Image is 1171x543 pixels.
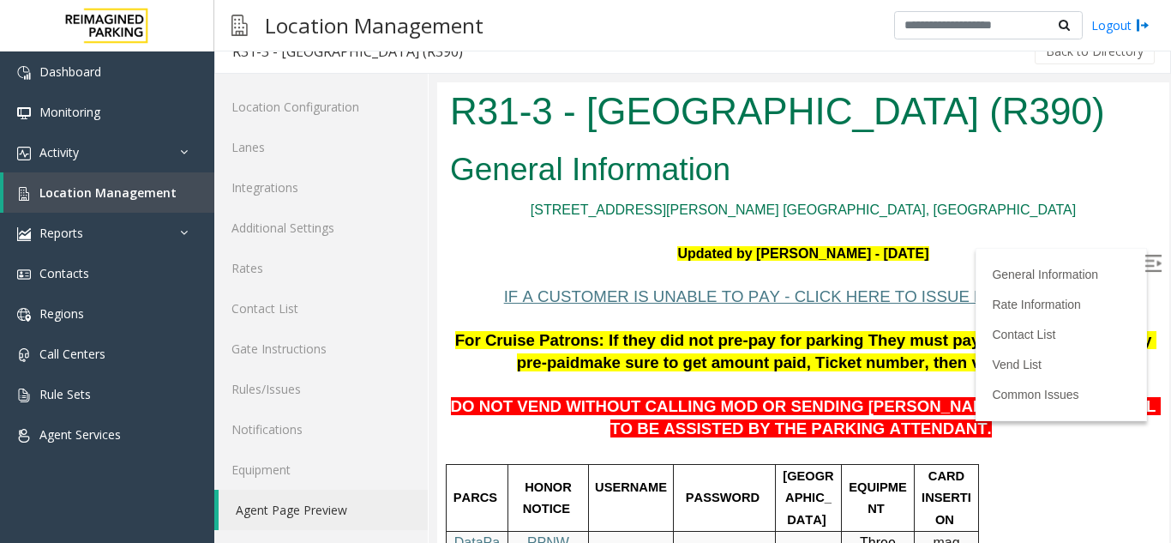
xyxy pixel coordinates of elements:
span: Call Centers [39,346,105,362]
a: IF A CUSTOMER IS UNABLE TO PAY - CLICK HERE TO ISSUE HONOR NOTICE [67,208,662,222]
a: Agent Page Preview [219,490,428,530]
span: Reports [39,225,83,241]
span: PARCS [16,408,60,422]
span: EQUIPMENT [411,398,470,434]
a: [STREET_ADDRESS][PERSON_NAME] [GEOGRAPHIC_DATA], [GEOGRAPHIC_DATA] [93,120,639,135]
span: HONOR NOTICE [86,398,138,434]
span: USERNAME [158,398,230,412]
img: Open/Close Sidebar Menu [707,172,724,190]
a: Additional Settings [214,208,428,248]
span: Monitoring [39,104,100,120]
img: 'icon' [17,106,31,120]
span: Regions [39,305,84,322]
img: 'icon' [17,227,31,241]
span: Location Management [39,184,177,201]
a: Common Issues [555,305,641,319]
span: Agent Services [39,426,121,443]
span: make sure to get amount paid, Ticket number, then vend them out. [142,271,648,289]
span: [GEOGRAPHIC_DATA] [345,387,396,444]
img: 'icon' [17,348,31,362]
img: 'icon' [17,66,31,80]
a: Vend List [555,275,604,289]
a: Integrations [214,167,428,208]
a: Equipment [214,449,428,490]
h2: General Information [13,65,719,110]
a: Gate Instructions [214,329,428,369]
span: DO NOT VEND WITHOUT CALLING MOD OR SENDING [PERSON_NAME] TO THE 5TH LEVEL TO BE ASSISTED BY THE P... [14,315,724,355]
font: Updated by [PERSON_NAME] - [DATE] [240,164,491,178]
a: Rules/Issues [214,369,428,409]
div: R31-3 - [GEOGRAPHIC_DATA] (R390) [232,40,463,63]
a: Lanes [214,127,428,167]
a: Rates [214,248,428,288]
button: Back to Directory [1035,39,1155,64]
a: DataPark [17,453,63,490]
span: CARD INSERTION [484,387,534,444]
span: Activity [39,144,79,160]
span: For Cruise Patrons: If they did not pre-pay for parking They must pay for their Ticket. If they p... [18,249,719,289]
span: Contacts [39,265,89,281]
h3: Location Management [256,4,492,46]
img: pageIcon [231,4,248,46]
span: IF A CUSTOMER IS UNABLE TO PAY - CLICK HERE TO ISSUE HONOR NOTICE [67,205,662,223]
a: Location Configuration [214,87,428,127]
img: 'icon' [17,187,31,201]
img: 'icon' [17,389,31,402]
span: Dashboard [39,63,101,80]
img: 'icon' [17,147,31,160]
span: Rule Sets [39,386,91,402]
a: Rate Information [555,215,644,229]
img: 'icon' [17,308,31,322]
a: Location Management [3,172,214,213]
img: 'icon' [17,268,31,281]
a: Contact List [555,245,618,259]
a: Logout [1091,16,1150,34]
h1: R31-3 - [GEOGRAPHIC_DATA] (R390) [13,3,719,56]
a: General Information [555,185,661,199]
a: Notifications [214,409,428,449]
span: PASSWORD [249,408,322,422]
img: logout [1136,16,1150,34]
a: Contact List [214,288,428,329]
img: 'icon' [17,429,31,443]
